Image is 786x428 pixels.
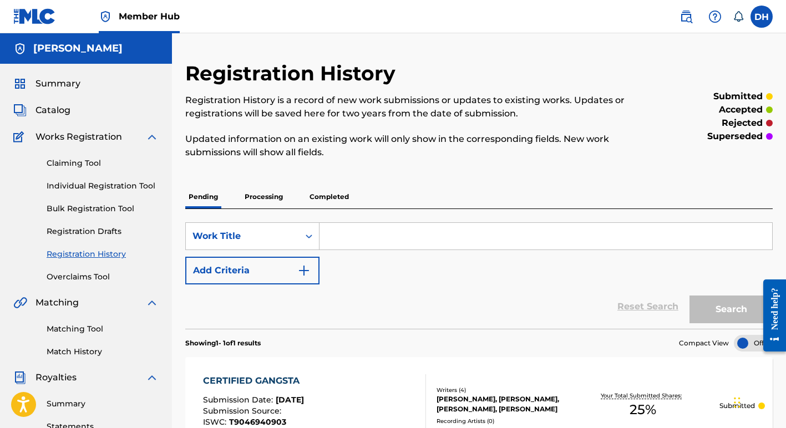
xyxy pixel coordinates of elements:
[734,386,741,419] div: Drag
[203,417,229,427] span: ISWC :
[719,103,763,116] p: accepted
[47,323,159,335] a: Matching Tool
[36,130,122,144] span: Works Registration
[13,104,27,117] img: Catalog
[707,130,763,143] p: superseded
[145,371,159,384] img: expand
[203,374,305,388] div: CERTIFIED GANGSTA
[13,104,70,117] a: CatalogCatalog
[203,406,284,416] span: Submission Source :
[229,417,286,427] span: T9046940903
[36,104,70,117] span: Catalog
[437,417,566,425] div: Recording Artists ( 0 )
[13,371,27,384] img: Royalties
[13,8,56,24] img: MLC Logo
[601,391,684,400] p: Your Total Submitted Shares:
[750,6,773,28] div: User Menu
[36,296,79,309] span: Matching
[675,6,697,28] a: Public Search
[437,386,566,394] div: Writers ( 4 )
[33,42,123,55] h5: Duane Holmes
[679,338,729,348] span: Compact View
[708,10,722,23] img: help
[733,11,744,22] div: Notifications
[47,346,159,358] a: Match History
[47,226,159,237] a: Registration Drafts
[185,61,401,86] h2: Registration History
[276,395,304,405] span: [DATE]
[145,130,159,144] img: expand
[297,264,311,277] img: 9d2ae6d4665cec9f34b9.svg
[437,394,566,414] div: [PERSON_NAME], [PERSON_NAME], [PERSON_NAME], [PERSON_NAME]
[47,248,159,260] a: Registration History
[203,395,276,405] span: Submission Date :
[36,77,80,90] span: Summary
[47,271,159,283] a: Overclaims Tool
[704,6,726,28] div: Help
[47,398,159,410] a: Summary
[13,130,28,144] img: Works Registration
[185,338,261,348] p: Showing 1 - 1 of 1 results
[185,222,773,329] form: Search Form
[13,77,80,90] a: SummarySummary
[185,185,221,208] p: Pending
[119,10,180,23] span: Member Hub
[713,90,763,103] p: submitted
[755,271,786,360] iframe: Resource Center
[679,10,693,23] img: search
[13,296,27,309] img: Matching
[722,116,763,130] p: rejected
[306,185,352,208] p: Completed
[185,257,320,284] button: Add Criteria
[47,203,159,215] a: Bulk Registration Tool
[47,180,159,192] a: Individual Registration Tool
[630,400,656,420] span: 25 %
[36,371,77,384] span: Royalties
[241,185,286,208] p: Processing
[192,230,292,243] div: Work Title
[185,133,637,159] p: Updated information on an existing work will only show in the corresponding fields. New work subm...
[185,94,637,120] p: Registration History is a record of new work submissions or updates to existing works. Updates or...
[13,42,27,55] img: Accounts
[719,401,755,411] p: Submitted
[731,375,786,428] iframe: Chat Widget
[145,296,159,309] img: expand
[13,77,27,90] img: Summary
[47,157,159,169] a: Claiming Tool
[99,10,112,23] img: Top Rightsholder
